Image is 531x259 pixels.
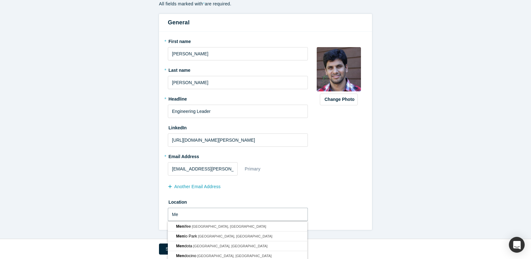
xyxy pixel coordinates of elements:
[176,234,184,238] span: Men
[320,94,358,105] button: Change Photo
[168,94,308,102] label: Headline
[168,208,308,221] input: Enter a location
[198,234,272,238] span: [GEOGRAPHIC_DATA], [GEOGRAPHIC_DATA]
[168,151,199,160] label: Email Address
[168,18,363,27] h3: General
[244,163,261,175] div: Primary
[168,122,187,131] label: LinkedIn
[193,244,267,248] span: [GEOGRAPHIC_DATA], [GEOGRAPHIC_DATA]
[168,65,308,74] label: Last name
[168,36,308,45] label: First name
[168,197,308,206] label: Location
[159,1,372,7] p: All fields marked with are required.
[176,244,184,248] span: Men
[176,253,184,258] span: Men
[176,253,197,258] span: docino
[197,254,272,258] span: [GEOGRAPHIC_DATA], [GEOGRAPHIC_DATA]
[168,181,227,192] button: another Email Address
[168,105,308,118] input: Partner, CEO
[192,225,266,228] span: [GEOGRAPHIC_DATA], [GEOGRAPHIC_DATA]
[176,224,192,229] span: ifee
[176,234,198,238] span: lo Park
[176,224,184,229] span: Men
[176,244,193,248] span: dota
[159,244,205,255] button: Save & Continue
[317,47,361,91] img: Profile user default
